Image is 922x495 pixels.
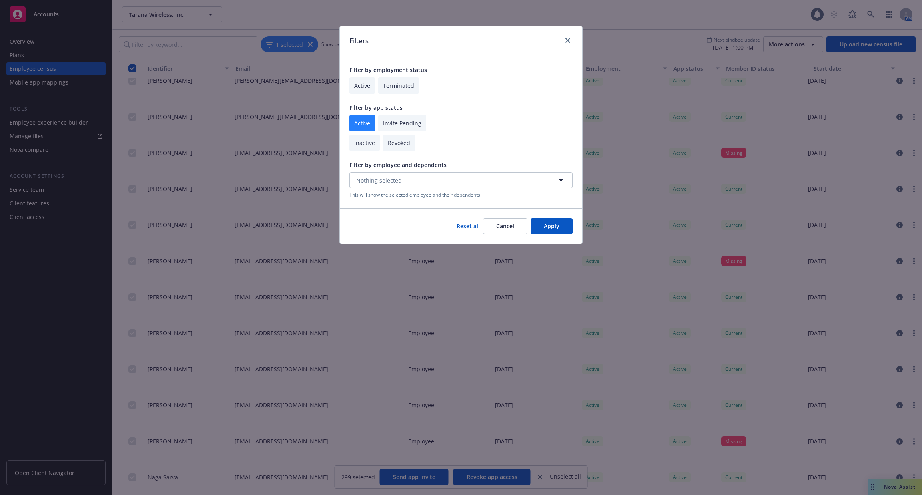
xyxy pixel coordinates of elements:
a: Reset all [457,222,480,230]
p: Filter by employee and dependents [349,161,573,169]
button: Apply [531,218,573,234]
button: Cancel [483,218,527,234]
a: close [563,36,573,45]
h1: Filters [349,36,369,46]
p: This will show the selected employee and their dependents [349,191,573,198]
p: Filter by app status [349,103,573,112]
span: Nothing selected [356,176,402,185]
p: Filter by employment status [349,66,573,74]
button: Nothing selected [349,172,573,188]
